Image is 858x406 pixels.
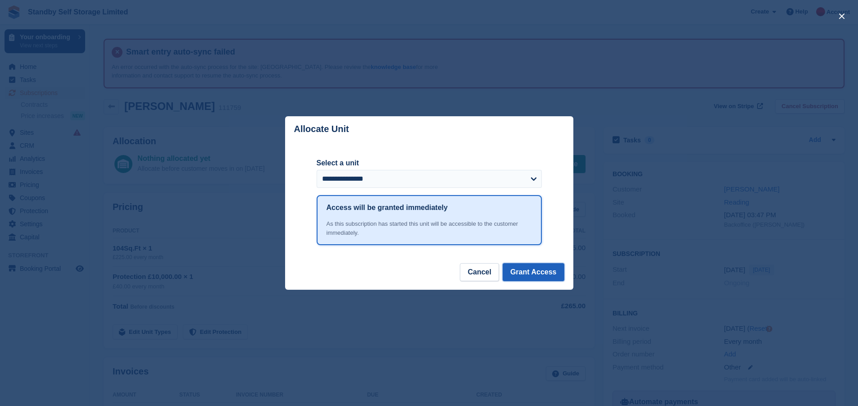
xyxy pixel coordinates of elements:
div: As this subscription has started this unit will be accessible to the customer immediately. [327,219,532,237]
button: close [835,9,849,23]
label: Select a unit [317,158,542,169]
button: Grant Access [503,263,564,281]
p: Allocate Unit [294,124,349,134]
h1: Access will be granted immediately [327,202,448,213]
button: Cancel [460,263,499,281]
